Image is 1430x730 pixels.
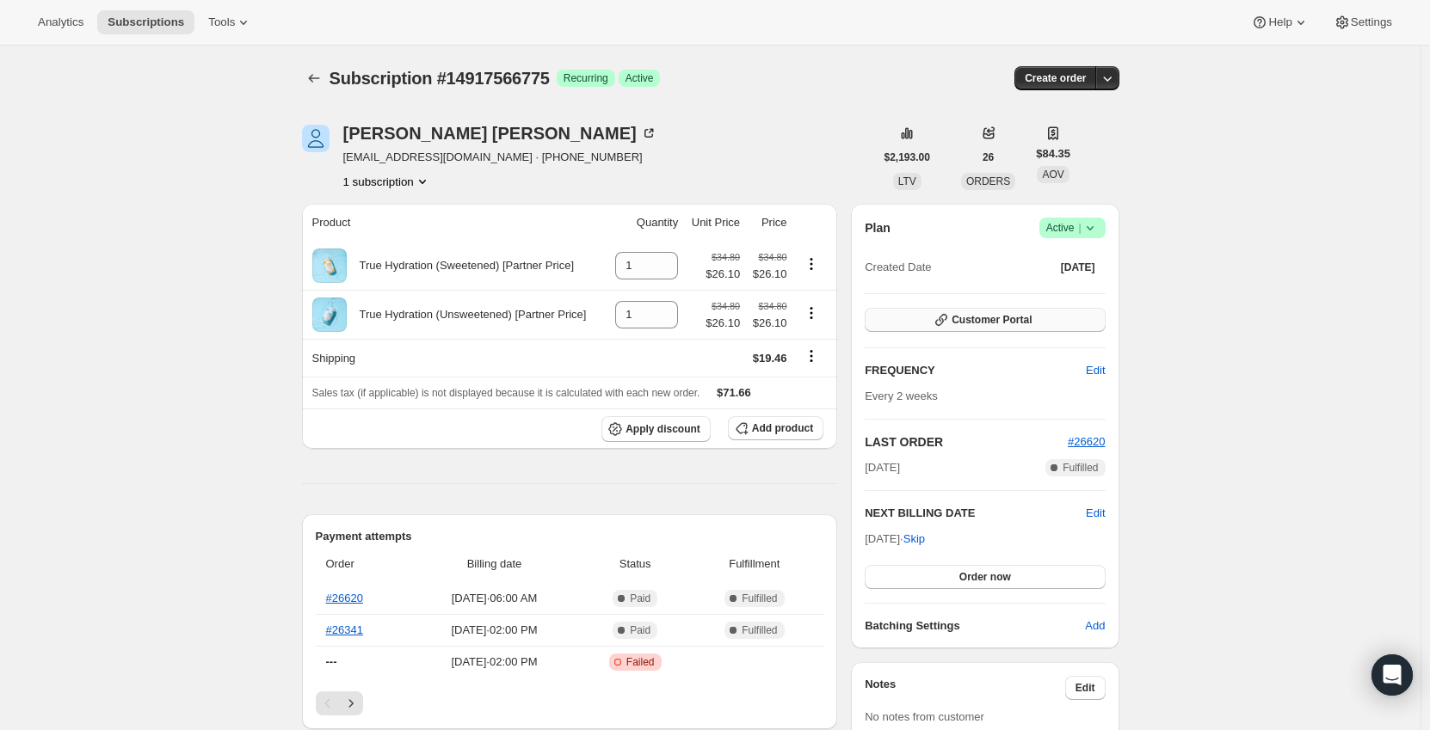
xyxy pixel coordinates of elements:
[865,676,1065,700] h3: Notes
[28,10,94,34] button: Analytics
[959,570,1011,584] span: Order now
[198,10,262,34] button: Tools
[312,248,347,283] img: product img
[1076,357,1115,384] button: Edit
[712,252,740,262] small: $34.80
[347,306,587,323] div: True Hydration (Unsweetened) [Partner Price]
[1268,15,1291,29] span: Help
[865,219,891,236] h2: Plan
[706,266,740,283] span: $26.10
[302,204,607,242] th: Product
[302,339,607,377] th: Shipping
[1065,676,1106,700] button: Edit
[758,301,786,311] small: $34.80
[1051,255,1106,279] button: [DATE]
[865,390,938,402] span: Every 2 weeks
[630,623,650,637] span: Paid
[316,691,824,715] nav: Pagination
[38,15,83,29] span: Analytics
[1086,362,1105,379] span: Edit
[696,555,814,573] span: Fulfillment
[1042,169,1063,181] span: AOV
[414,590,575,607] span: [DATE] · 06:00 AM
[97,10,194,34] button: Subscriptions
[874,145,940,169] button: $2,193.00
[347,257,575,274] div: True Hydration (Sweetened) [Partner Price]
[952,313,1032,327] span: Customer Portal
[865,308,1105,332] button: Customer Portal
[865,259,931,276] span: Created Date
[330,69,550,88] span: Subscription #14917566775
[1063,461,1098,475] span: Fulfilled
[585,555,686,573] span: Status
[626,655,655,669] span: Failed
[1371,654,1413,696] div: Open Intercom Messenger
[885,150,930,164] span: $2,193.00
[865,617,1085,635] h6: Batching Settings
[706,315,740,332] span: $26.10
[865,362,1086,379] h2: FREQUENCY
[343,149,657,166] span: [EMAIL_ADDRESS][DOMAIN_NAME] · [PHONE_NUMBER]
[1078,221,1081,235] span: |
[339,691,363,715] button: Next
[414,622,575,639] span: [DATE] · 02:00 PM
[898,175,916,187] span: LTV
[750,315,786,332] span: $26.10
[1075,612,1115,640] button: Add
[1085,617,1105,635] span: Add
[717,386,751,399] span: $71.66
[728,416,823,440] button: Add product
[983,150,994,164] span: 26
[865,565,1105,589] button: Order now
[1241,10,1319,34] button: Help
[1351,15,1392,29] span: Settings
[683,204,745,242] th: Unit Price
[601,416,711,442] button: Apply discount
[626,422,700,436] span: Apply discount
[626,71,654,85] span: Active
[564,71,608,85] span: Recurring
[1086,505,1105,522] button: Edit
[865,459,900,476] span: [DATE]
[893,525,935,553] button: Skip
[414,555,575,573] span: Billing date
[312,298,347,332] img: product img
[208,15,235,29] span: Tools
[630,592,650,605] span: Paid
[798,347,825,365] button: Shipping actions
[742,623,777,637] span: Fulfilled
[1025,71,1086,85] span: Create order
[1014,66,1096,90] button: Create order
[1323,10,1402,34] button: Settings
[316,545,410,583] th: Order
[1068,433,1105,451] button: #26620
[414,653,575,671] span: [DATE] · 02:00 PM
[752,421,813,435] span: Add product
[750,266,786,283] span: $26.10
[798,304,825,322] button: Product actions
[742,592,777,605] span: Fulfilled
[1076,681,1095,695] span: Edit
[865,532,925,545] span: [DATE] ·
[326,655,337,668] span: ---
[302,66,326,90] button: Subscriptions
[343,173,431,190] button: Product actions
[865,433,1068,451] h2: LAST ORDER
[865,710,984,723] span: No notes from customer
[343,125,657,142] div: [PERSON_NAME] [PERSON_NAME]
[312,387,700,399] span: Sales tax (if applicable) is not displayed because it is calculated with each new order.
[326,592,363,604] a: #26620
[753,352,787,365] span: $19.46
[1046,219,1099,236] span: Active
[972,145,1004,169] button: 26
[1068,435,1105,448] a: #26620
[326,623,363,636] a: #26341
[607,204,683,242] th: Quantity
[1061,261,1095,274] span: [DATE]
[903,531,925,548] span: Skip
[966,175,1010,187] span: ORDERS
[798,255,825,273] button: Product actions
[865,505,1086,522] h2: NEXT BILLING DATE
